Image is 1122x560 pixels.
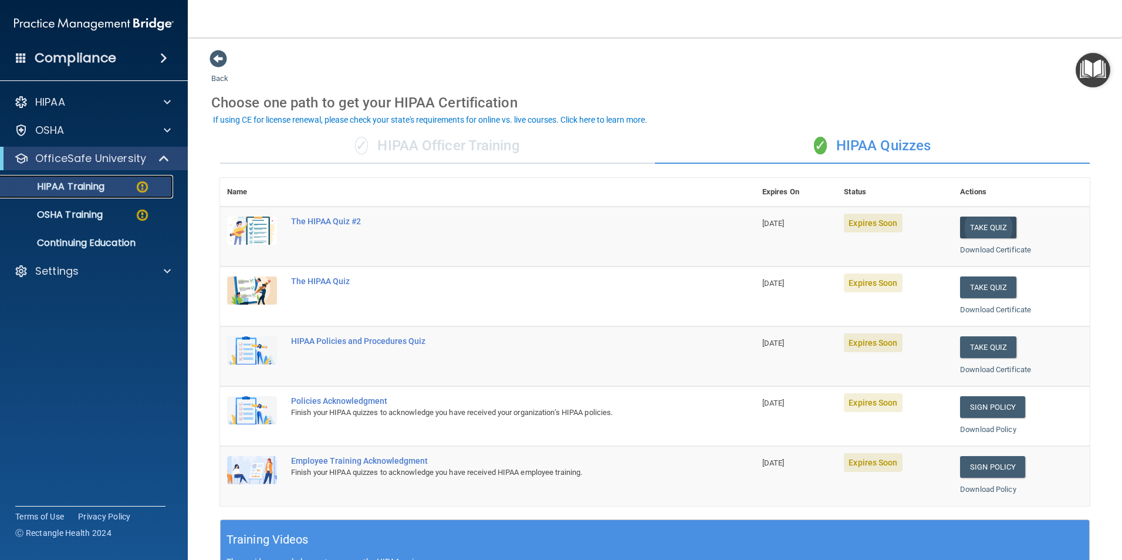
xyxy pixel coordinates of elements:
[14,151,170,166] a: OfficeSafe University
[35,123,65,137] p: OSHA
[762,219,785,228] span: [DATE]
[291,217,697,226] div: The HIPAA Quiz #2
[135,180,150,194] img: warning-circle.0cc9ac19.png
[762,399,785,407] span: [DATE]
[960,396,1025,418] a: Sign Policy
[960,425,1016,434] a: Download Policy
[135,208,150,222] img: warning-circle.0cc9ac19.png
[655,129,1090,164] div: HIPAA Quizzes
[291,336,697,346] div: HIPAA Policies and Procedures Quiz
[227,529,309,550] h5: Training Videos
[960,305,1031,314] a: Download Certificate
[15,527,111,539] span: Ⓒ Rectangle Health 2024
[953,178,1090,207] th: Actions
[35,95,65,109] p: HIPAA
[78,511,131,522] a: Privacy Policy
[1076,53,1110,87] button: Open Resource Center
[14,264,171,278] a: Settings
[291,276,697,286] div: The HIPAA Quiz
[762,339,785,348] span: [DATE]
[8,237,168,249] p: Continuing Education
[844,274,902,292] span: Expires Soon
[35,50,116,66] h4: Compliance
[960,336,1016,358] button: Take Quiz
[15,511,64,522] a: Terms of Use
[755,178,837,207] th: Expires On
[35,151,146,166] p: OfficeSafe University
[960,245,1031,254] a: Download Certificate
[211,114,649,126] button: If using CE for license renewal, please check your state's requirements for online vs. live cours...
[814,137,827,154] span: ✓
[960,456,1025,478] a: Sign Policy
[291,465,697,480] div: Finish your HIPAA quizzes to acknowledge you have received HIPAA employee training.
[960,276,1016,298] button: Take Quiz
[844,453,902,472] span: Expires Soon
[14,12,174,36] img: PMB logo
[14,95,171,109] a: HIPAA
[762,458,785,467] span: [DATE]
[960,217,1016,238] button: Take Quiz
[960,365,1031,374] a: Download Certificate
[213,116,647,124] div: If using CE for license renewal, please check your state's requirements for online vs. live cours...
[960,485,1016,494] a: Download Policy
[8,181,104,193] p: HIPAA Training
[762,279,785,288] span: [DATE]
[35,264,79,278] p: Settings
[844,393,902,412] span: Expires Soon
[211,86,1099,120] div: Choose one path to get your HIPAA Certification
[14,123,171,137] a: OSHA
[220,129,655,164] div: HIPAA Officer Training
[291,456,697,465] div: Employee Training Acknowledgment
[291,406,697,420] div: Finish your HIPAA quizzes to acknowledge you have received your organization’s HIPAA policies.
[837,178,953,207] th: Status
[844,333,902,352] span: Expires Soon
[211,60,228,83] a: Back
[291,396,697,406] div: Policies Acknowledgment
[8,209,103,221] p: OSHA Training
[355,137,368,154] span: ✓
[844,214,902,232] span: Expires Soon
[220,178,284,207] th: Name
